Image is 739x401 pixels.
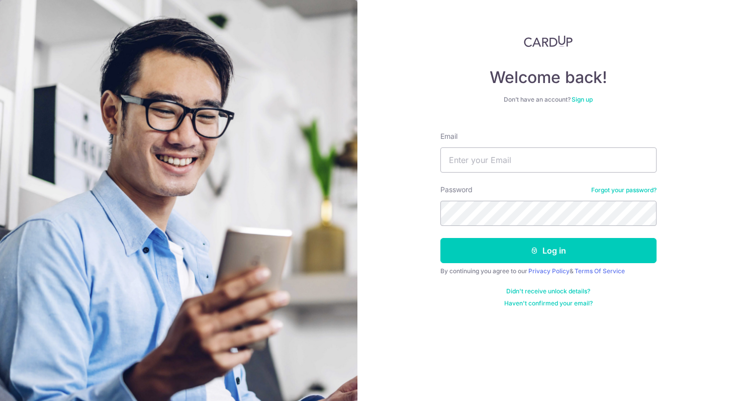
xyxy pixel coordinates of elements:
[440,238,657,263] button: Log in
[524,35,573,47] img: CardUp Logo
[440,96,657,104] div: Don’t have an account?
[506,287,590,295] a: Didn't receive unlock details?
[440,267,657,275] div: By continuing you agree to our &
[440,147,657,173] input: Enter your Email
[440,67,657,88] h4: Welcome back!
[575,267,625,275] a: Terms Of Service
[440,185,473,195] label: Password
[504,299,593,307] a: Haven't confirmed your email?
[572,96,593,103] a: Sign up
[440,131,457,141] label: Email
[591,186,657,194] a: Forgot your password?
[528,267,570,275] a: Privacy Policy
